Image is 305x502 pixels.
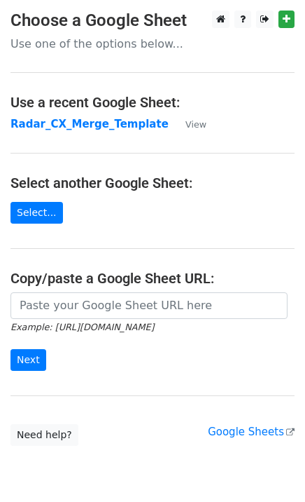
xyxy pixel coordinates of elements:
[10,322,154,332] small: Example: [URL][DOMAIN_NAME]
[10,270,295,287] h4: Copy/paste a Google Sheet URL:
[10,175,295,191] h4: Select another Google Sheet:
[10,424,78,446] a: Need help?
[185,119,206,130] small: View
[171,118,206,130] a: View
[10,94,295,111] h4: Use a recent Google Sheet:
[10,292,288,319] input: Paste your Google Sheet URL here
[10,349,46,371] input: Next
[10,118,169,130] a: Radar_CX_Merge_Template
[10,202,63,224] a: Select...
[208,426,295,438] a: Google Sheets
[10,36,295,51] p: Use one of the options below...
[10,11,295,31] h3: Choose a Google Sheet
